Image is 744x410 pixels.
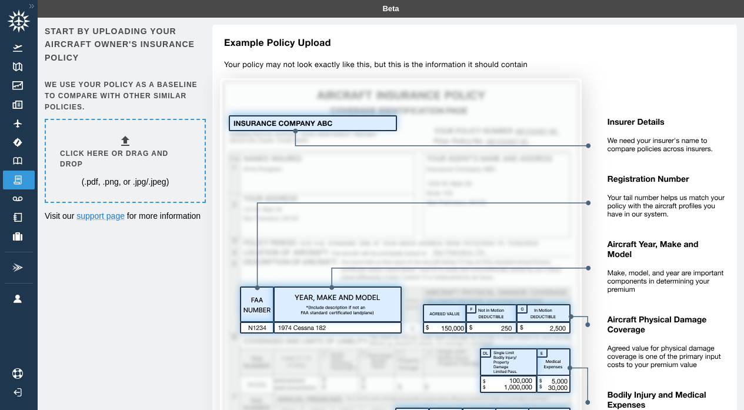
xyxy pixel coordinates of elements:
p: Visit our for more information [45,210,203,222]
h6: Start by uploading your aircraft owner's insurance policy [45,25,203,64]
p: (.pdf, .png, or .jpg/.jpeg) [82,176,169,188]
a: support page [76,211,125,221]
h6: We use your policy as a baseline to compare with other similar policies. [45,79,203,112]
h6: Click here or drag and drop [60,148,191,171]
